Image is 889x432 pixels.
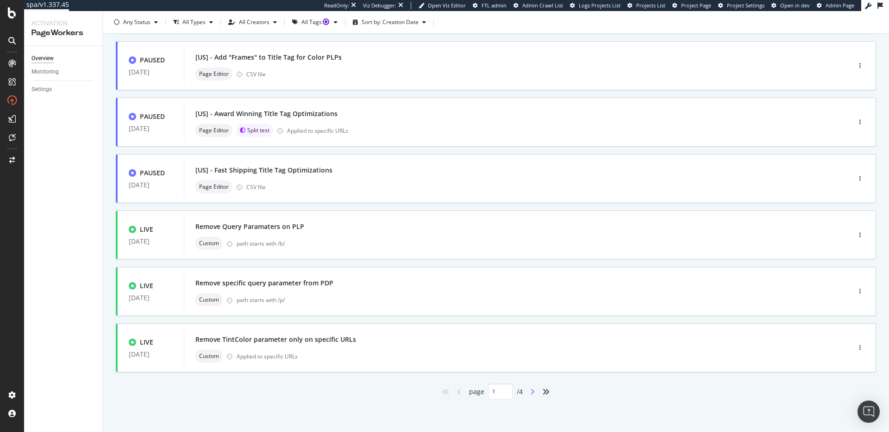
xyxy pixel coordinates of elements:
button: Any Status [110,15,162,30]
a: Admin Page [817,2,854,9]
div: path starts with /p/ [237,296,811,304]
span: Custom [199,241,219,246]
div: ReadOnly: [324,2,349,9]
a: Open Viz Editor [419,2,466,9]
div: [DATE] [129,294,173,302]
a: Open in dev [771,2,810,9]
div: Viz Debugger: [363,2,396,9]
a: Projects List [627,2,665,9]
div: CSV file [246,183,266,191]
span: Split test [247,128,269,133]
div: Remove specific query parameter from PDP [195,278,333,288]
div: Overview [31,54,54,63]
span: Open in dev [780,2,810,9]
div: [DATE] [129,125,173,132]
span: Page Editor [199,71,229,77]
span: Admin Crawl List [522,2,563,9]
div: CSV file [246,70,266,78]
span: Custom [199,353,219,359]
div: Monitoring [31,67,59,77]
div: angles-left [438,384,453,399]
div: All Types [182,19,206,25]
a: FTL admin [473,2,507,9]
div: PageWorkers [31,28,95,38]
div: Settings [31,85,52,94]
div: Sort by: Creation Date [362,19,419,25]
div: [DATE] [129,238,173,245]
button: Sort by: Creation Date [349,15,430,30]
div: neutral label [195,124,232,137]
div: PAUSED [140,112,165,121]
div: brand label [236,124,273,137]
div: PAUSED [140,168,165,178]
span: Logs Projects List [579,2,620,9]
span: Custom [199,297,219,302]
a: Project Page [672,2,711,9]
div: [US] - Fast Shipping Title Tag Optimizations [195,166,332,175]
div: angles-right [538,384,553,399]
div: neutral label [195,293,223,306]
div: All Tags [301,19,330,25]
div: Applied to specific URLs [237,352,298,360]
button: All Creators [225,15,281,30]
a: Admin Crawl List [513,2,563,9]
span: Admin Page [826,2,854,9]
button: All TagsTooltip anchor [288,15,341,30]
div: Any Status [123,19,150,25]
div: LIVE [140,225,153,234]
div: Remove TintColor parameter only on specific URLs [195,335,356,344]
a: Logs Projects List [570,2,620,9]
a: Project Settings [718,2,764,9]
a: Monitoring [31,67,96,77]
div: [DATE] [129,181,173,189]
div: [US] - Award Winning Title Tag Optimizations [195,109,338,118]
div: LIVE [140,281,153,290]
div: neutral label [195,68,232,80]
div: angle-left [453,384,465,399]
div: neutral label [195,237,223,250]
div: angle-right [526,384,538,399]
div: [DATE] [129,351,173,358]
span: FTL admin [482,2,507,9]
span: Page Editor [199,128,229,133]
a: Overview [31,54,96,63]
span: Open Viz Editor [428,2,466,9]
div: path starts with /b/ [237,240,811,247]
div: [US] - Add "Frames" to Title Tag for Color PLPs [195,53,342,62]
div: neutral label [195,350,223,363]
div: Tooltip anchor [322,18,330,26]
div: Activation [31,19,95,28]
div: LIVE [140,338,153,347]
span: Page Editor [199,184,229,190]
span: Projects List [636,2,665,9]
div: Remove Query Paramaters on PLP [195,222,304,231]
div: [DATE] [129,68,173,76]
div: PAUSED [140,56,165,65]
a: Settings [31,85,96,94]
div: neutral label [195,180,232,193]
div: Open Intercom Messenger [858,401,880,423]
div: Applied to specific URLs [287,127,348,135]
div: All Creators [239,19,269,25]
span: Project Settings [727,2,764,9]
div: page / 4 [469,383,523,400]
button: All Types [169,15,217,30]
span: Project Page [681,2,711,9]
